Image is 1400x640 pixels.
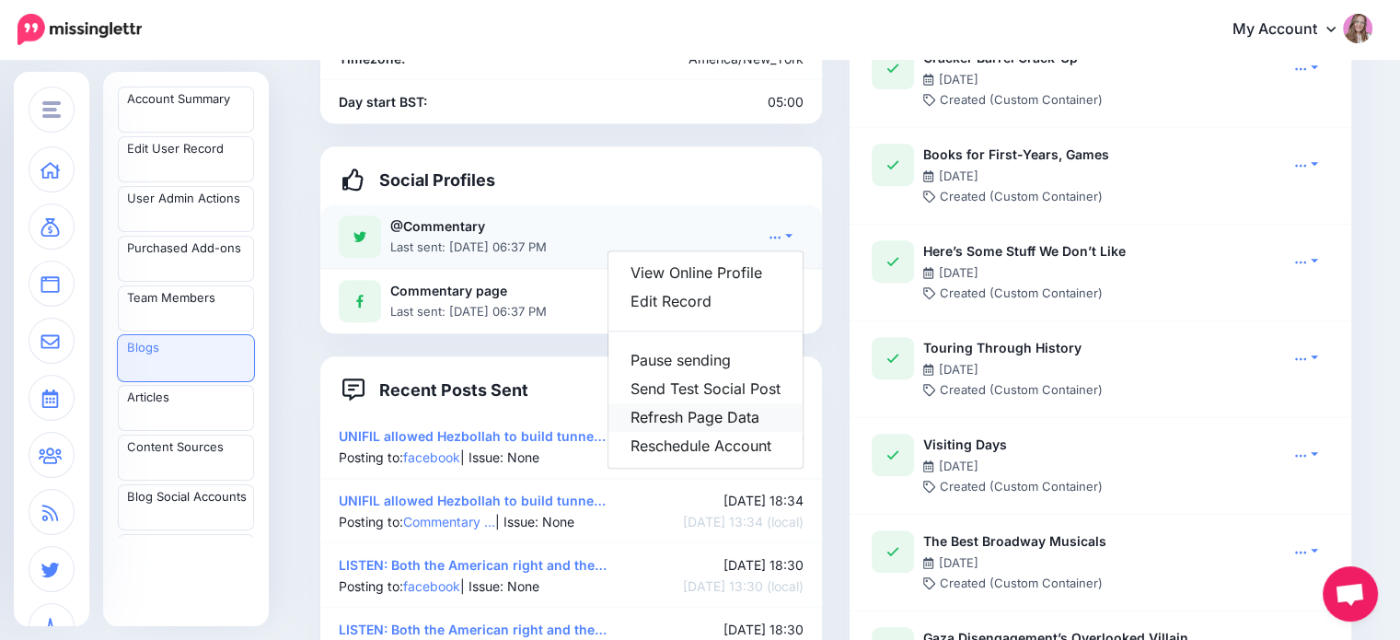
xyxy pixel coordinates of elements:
[923,573,1112,593] li: Created (Custom Container)
[654,511,817,532] div: [DATE] 13:34 (local)
[923,340,1082,355] b: Touring Through History
[923,243,1126,259] b: Here’s Some Stuff We Don’t Like
[654,554,817,576] div: [DATE] 18:30
[923,379,1112,400] li: Created (Custom Container)
[608,259,803,287] a: View Online Profile
[608,403,803,432] a: Refresh Page Data
[923,283,1112,303] li: Created (Custom Container)
[390,301,556,321] li: Last sent: [DATE] 06:37 PM
[325,447,654,468] div: Posting to: | Issue: None
[339,51,405,66] b: Timezone:
[339,94,427,110] b: Day start BST:
[118,87,254,133] a: Account Summary
[923,186,1112,206] li: Created (Custom Container)
[923,262,987,283] li: [DATE]
[403,514,495,529] a: Commentary …
[608,375,803,403] a: Send Test Social Post
[403,578,460,594] a: facebook
[118,534,254,580] a: Blog Branding Templates
[923,476,1112,496] li: Created (Custom Container)
[390,237,556,257] li: Last sent: [DATE] 06:37 PM
[118,484,254,530] a: Blog Social Accounts
[118,435,254,481] a: Content Sources
[325,511,654,532] div: Posting to: | Issue: None
[923,50,1078,65] b: Cracker Barrel Crack-Up
[923,89,1112,110] li: Created (Custom Container)
[608,287,803,316] a: Edit Record
[339,428,606,444] a: UNIFIL allowed Hezbollah to build tunne…
[42,101,61,118] img: menu.png
[339,622,607,637] a: LISTEN: Both the American right and the…
[923,166,987,186] li: [DATE]
[339,493,606,508] a: UNIFIL allowed Hezbollah to build tunne…
[923,553,987,573] li: [DATE]
[654,619,817,640] div: [DATE] 18:30
[118,285,254,332] a: Team Members
[118,385,254,431] a: Articles
[1323,566,1378,622] a: Chat abierto
[118,136,254,182] a: Edit User Record
[923,533,1106,549] b: The Best Broadway Musicals
[608,346,803,375] a: Pause sending
[339,557,607,573] a: LISTEN: Both the American right and the…
[17,14,142,45] img: Missinglettr
[923,436,1007,452] b: Visiting Days
[572,91,818,112] div: 05:00
[325,576,654,597] div: Posting to: | Issue: None
[342,378,528,401] h4: Recent Posts Sent
[403,449,460,465] a: facebook
[923,359,987,379] li: [DATE]
[654,490,817,511] div: [DATE] 18:34
[342,169,495,191] h4: Social Profiles
[118,335,254,381] a: Blogs
[923,69,987,89] li: [DATE]
[654,576,817,597] div: [DATE] 13:30 (local)
[923,456,987,476] li: [DATE]
[118,186,254,232] a: User Admin Actions
[118,236,254,282] a: Purchased Add-ons
[923,146,1109,162] b: Books for First-Years, Games
[1214,7,1372,52] a: My Account
[390,218,485,234] b: @Commentary
[608,432,803,460] a: Reschedule Account
[390,283,507,298] b: Commentary page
